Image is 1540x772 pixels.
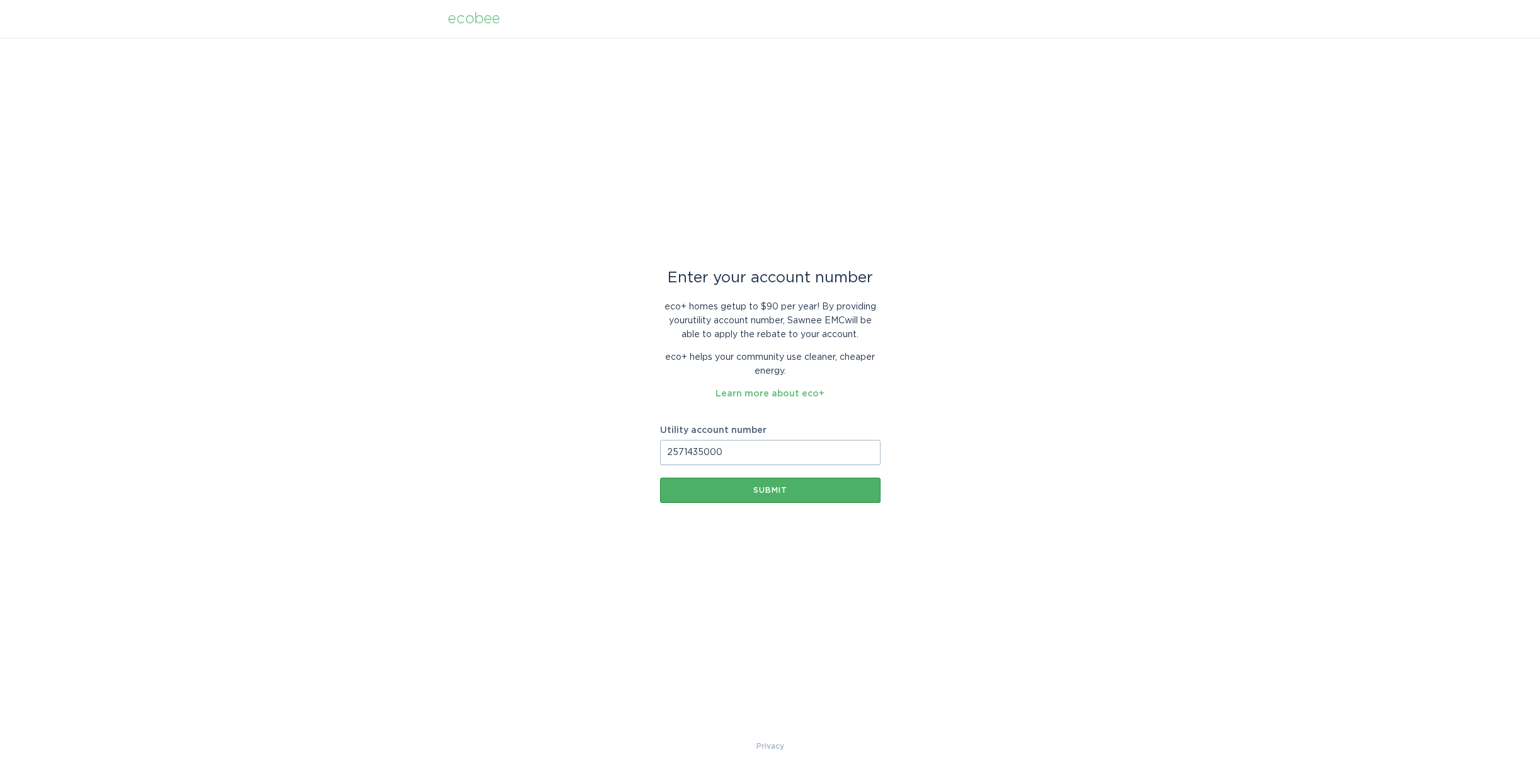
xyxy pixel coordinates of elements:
[660,478,881,503] button: Submit
[660,300,881,342] p: eco+ homes get up to $90 per year ! By providing your utility account number , Sawnee EMC will be...
[716,389,824,398] a: Learn more about eco+
[756,739,784,753] a: Privacy Policy & Terms of Use
[448,12,500,26] div: ecobee
[660,426,881,435] label: Utility account number
[666,487,874,494] div: Submit
[660,350,881,378] p: eco+ helps your community use cleaner, cheaper energy.
[660,271,881,285] div: Enter your account number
